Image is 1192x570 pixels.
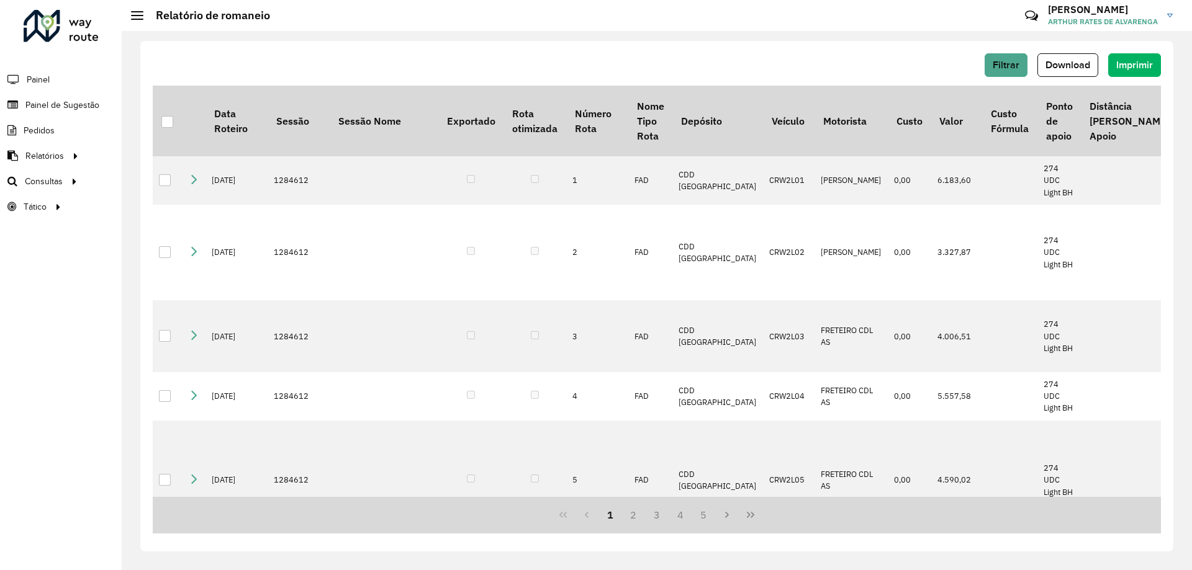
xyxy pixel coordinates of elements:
[268,421,330,540] td: 1284612
[888,156,931,205] td: 0,00
[268,300,330,372] td: 1284612
[1081,86,1178,156] th: Distância [PERSON_NAME] Apoio
[815,156,888,205] td: [PERSON_NAME]
[621,503,645,527] button: 2
[268,156,330,205] td: 1284612
[566,372,628,421] td: 4
[672,421,763,540] td: CDD [GEOGRAPHIC_DATA]
[672,300,763,372] td: CDD [GEOGRAPHIC_DATA]
[888,86,931,156] th: Custo
[645,503,669,527] button: 3
[1037,300,1081,372] td: 274 UDC Light BH
[1037,156,1081,205] td: 274 UDC Light BH
[438,86,503,156] th: Exportado
[672,156,763,205] td: CDD [GEOGRAPHIC_DATA]
[628,205,672,300] td: FAD
[566,421,628,540] td: 5
[24,124,55,137] span: Pedidos
[205,372,268,421] td: [DATE]
[27,73,50,86] span: Painel
[672,205,763,300] td: CDD [GEOGRAPHIC_DATA]
[715,503,739,527] button: Next Page
[763,372,815,421] td: CRW2L04
[1048,4,1158,16] h3: [PERSON_NAME]
[763,300,815,372] td: CRW2L03
[566,300,628,372] td: 3
[268,86,330,156] th: Sessão
[24,200,47,213] span: Tático
[888,421,931,540] td: 0,00
[983,86,1037,156] th: Custo Fórmula
[931,421,983,540] td: 4.590,02
[268,372,330,421] td: 1284612
[672,86,763,156] th: Depósito
[993,60,1019,70] span: Filtrar
[763,86,815,156] th: Veículo
[628,86,672,156] th: Nome Tipo Rota
[330,86,438,156] th: Sessão Nome
[815,300,888,372] td: FRETEIRO CDL AS
[25,175,63,188] span: Consultas
[763,156,815,205] td: CRW2L01
[739,503,762,527] button: Last Page
[25,149,64,163] span: Relatórios
[566,156,628,205] td: 1
[628,421,672,540] td: FAD
[1037,53,1098,77] button: Download
[931,300,983,372] td: 4.006,51
[763,421,815,540] td: CRW2L05
[1045,60,1090,70] span: Download
[1037,205,1081,300] td: 274 UDC Light BH
[628,156,672,205] td: FAD
[888,205,931,300] td: 0,00
[672,372,763,421] td: CDD [GEOGRAPHIC_DATA]
[931,86,983,156] th: Valor
[25,99,99,112] span: Painel de Sugestão
[763,205,815,300] td: CRW2L02
[503,86,566,156] th: Rota otimizada
[1116,60,1153,70] span: Imprimir
[888,372,931,421] td: 0,00
[205,86,268,156] th: Data Roteiro
[205,300,268,372] td: [DATE]
[815,86,888,156] th: Motorista
[268,205,330,300] td: 1284612
[931,156,983,205] td: 6.183,60
[1037,421,1081,540] td: 274 UDC Light BH
[931,372,983,421] td: 5.557,58
[669,503,692,527] button: 4
[888,300,931,372] td: 0,00
[931,205,983,300] td: 3.327,87
[598,503,622,527] button: 1
[1108,53,1161,77] button: Imprimir
[815,421,888,540] td: FRETEIRO CDL AS
[985,53,1027,77] button: Filtrar
[815,205,888,300] td: [PERSON_NAME]
[566,205,628,300] td: 2
[205,421,268,540] td: [DATE]
[692,503,716,527] button: 5
[628,372,672,421] td: FAD
[1048,16,1158,27] span: ARTHUR RATES DE ALVARENGA
[815,372,888,421] td: FRETEIRO CDL AS
[1037,86,1081,156] th: Ponto de apoio
[205,156,268,205] td: [DATE]
[205,205,268,300] td: [DATE]
[1018,2,1045,29] a: Contato Rápido
[143,9,270,22] h2: Relatório de romaneio
[566,86,628,156] th: Número Rota
[1037,372,1081,421] td: 274 UDC Light BH
[628,300,672,372] td: FAD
